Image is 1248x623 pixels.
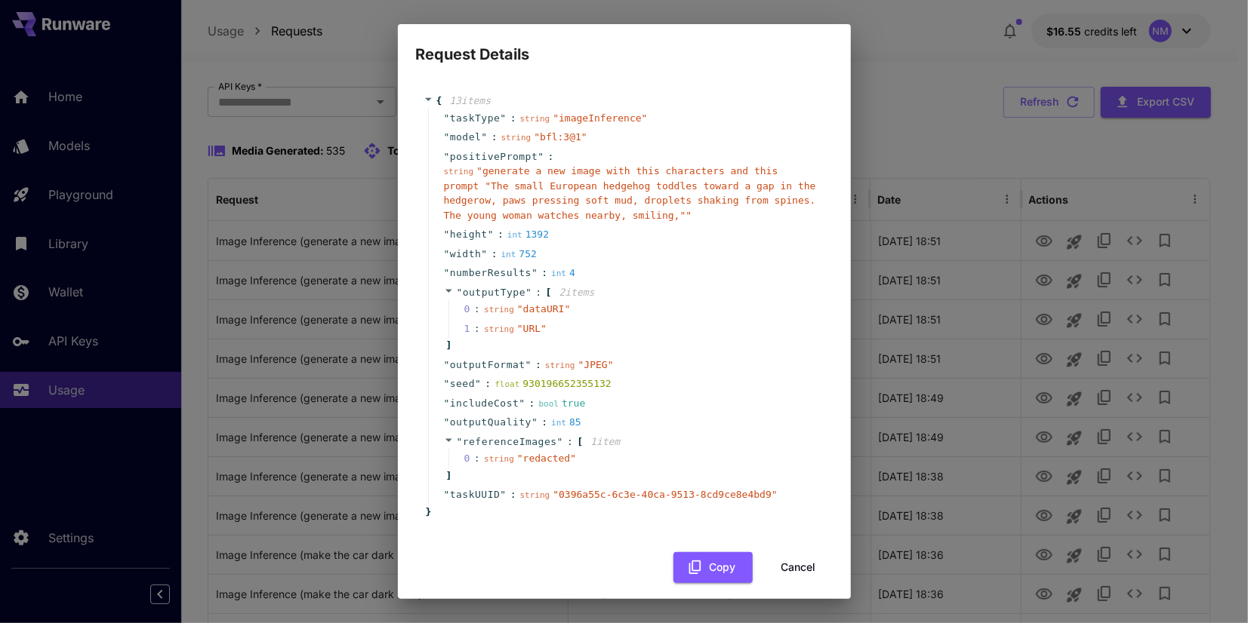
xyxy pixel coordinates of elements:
[577,434,583,450] span: [
[450,111,501,126] span: taskType
[444,416,450,428] span: "
[398,24,851,66] h2: Request Details
[450,487,501,502] span: taskUUID
[520,114,550,124] span: string
[491,247,498,262] span: :
[538,151,544,162] span: "
[517,323,547,334] span: " URL "
[510,111,516,126] span: :
[450,358,525,373] span: outputFormat
[491,130,498,145] span: :
[484,454,514,464] span: string
[553,112,647,124] span: " imageInference "
[673,552,753,583] button: Copy
[424,505,432,520] span: }
[474,302,480,317] div: :
[444,397,450,409] span: "
[481,248,487,259] span: "
[525,287,532,298] span: "
[444,359,450,370] span: "
[457,436,463,447] span: "
[500,112,506,124] span: "
[450,376,475,391] span: seed
[551,269,566,278] span: int
[578,359,614,370] span: " JPEG "
[541,265,547,281] span: :
[525,359,532,370] span: "
[535,285,541,300] span: :
[532,416,538,428] span: "
[495,376,612,391] div: 930196652355132
[436,94,442,109] span: {
[501,133,532,143] span: string
[500,489,506,500] span: "
[517,303,570,315] span: " dataURI "
[464,451,485,466] span: 0
[444,267,450,278] span: "
[557,436,563,447] span: "
[481,131,487,143] span: "
[534,131,587,143] span: " bfl:3@1 "
[444,248,450,259] span: "
[590,436,620,447] span: 1 item
[444,229,450,240] span: "
[535,358,541,373] span: :
[553,489,777,500] span: " 0396a55c-6c3e-40ca-9513-8cd9ce8e4bd9 "
[548,149,554,164] span: :
[450,415,532,430] span: outputQuality
[539,396,586,411] div: true
[449,95,491,106] span: 13 item s
[510,487,516,502] span: :
[464,302,485,317] span: 0
[444,131,450,143] span: "
[532,267,538,278] span: "
[450,396,519,411] span: includeCost
[539,399,559,409] span: bool
[474,321,480,336] div: :
[485,376,491,391] span: :
[457,287,463,298] span: "
[551,415,581,430] div: 85
[567,434,573,450] span: :
[498,227,504,242] span: :
[488,229,494,240] span: "
[464,321,485,336] span: 1
[559,287,595,298] span: 2 item s
[475,378,481,389] span: "
[551,265,575,281] div: 4
[463,287,525,298] span: outputType
[517,453,576,464] span: " redacted "
[444,165,816,221] span: " generate a new image with this characters and this prompt "The small European hedgehog toddles ...
[450,149,538,164] span: positivePrompt
[450,227,488,242] span: height
[501,247,537,262] div: 752
[551,418,566,428] span: int
[495,379,519,389] span: float
[474,451,480,466] div: :
[519,397,525,409] span: "
[444,468,452,483] span: ]
[444,489,450,500] span: "
[450,265,532,281] span: numberResults
[444,378,450,389] span: "
[450,247,482,262] span: width
[545,361,575,370] span: string
[463,436,557,447] span: referenceImages
[484,305,514,315] span: string
[450,130,482,145] span: model
[444,167,474,176] span: string
[444,338,452,353] span: ]
[484,324,514,334] span: string
[444,151,450,162] span: "
[444,112,450,124] span: "
[507,227,549,242] div: 1392
[546,285,552,300] span: [
[520,490,550,500] span: string
[507,230,522,240] span: int
[529,396,535,411] span: :
[541,415,547,430] span: :
[765,552,833,583] button: Cancel
[501,250,516,259] span: int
